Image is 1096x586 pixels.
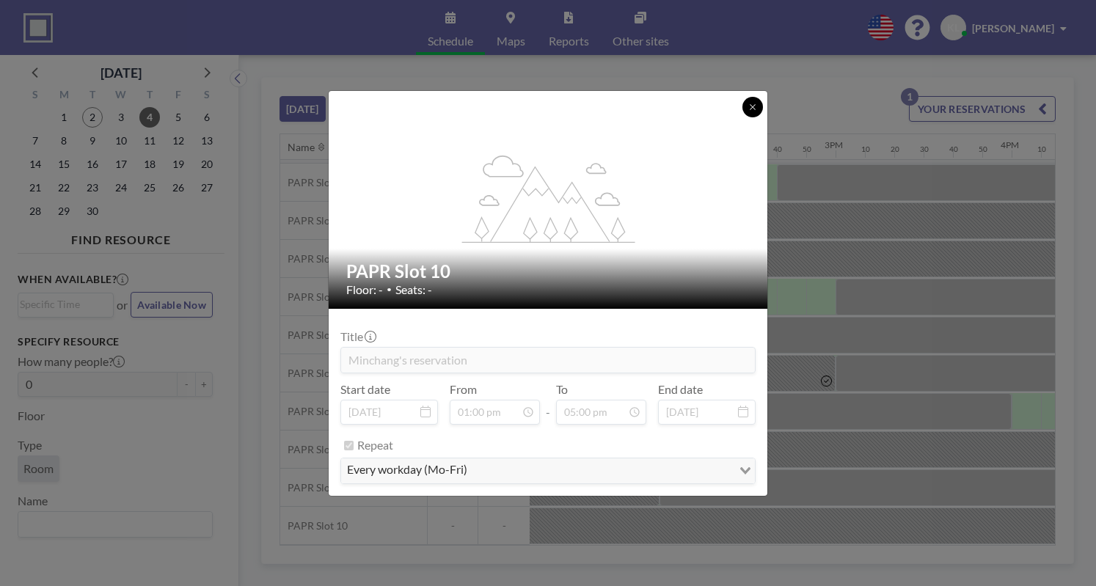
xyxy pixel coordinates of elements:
label: Start date [340,382,390,397]
span: Floor: - [346,282,383,297]
input: (No title) [341,348,755,373]
label: End date [658,382,703,397]
label: From [450,382,477,397]
span: Seats: - [395,282,432,297]
label: Title [340,329,375,344]
span: - [546,387,550,420]
label: To [556,382,568,397]
g: flex-grow: 1.2; [462,154,635,242]
span: • [387,284,392,295]
label: Repeat [357,438,393,453]
span: every workday (Mo-Fri) [344,461,470,480]
div: Search for option [341,458,755,483]
input: Search for option [472,461,731,480]
h2: PAPR Slot 10 [346,260,751,282]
